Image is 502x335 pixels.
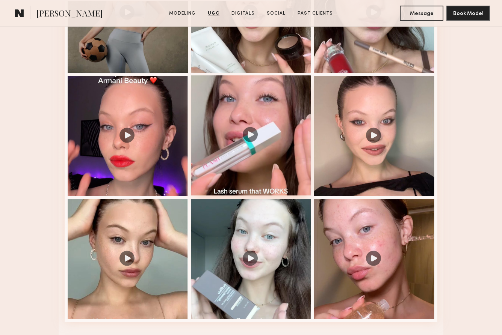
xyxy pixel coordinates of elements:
[446,10,490,16] a: Book Model
[228,10,258,17] a: Digitals
[400,6,443,21] button: Message
[166,10,199,17] a: Modeling
[264,10,289,17] a: Social
[295,10,336,17] a: Past Clients
[446,6,490,21] button: Book Model
[36,8,103,21] span: [PERSON_NAME]
[205,10,222,17] a: UGC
